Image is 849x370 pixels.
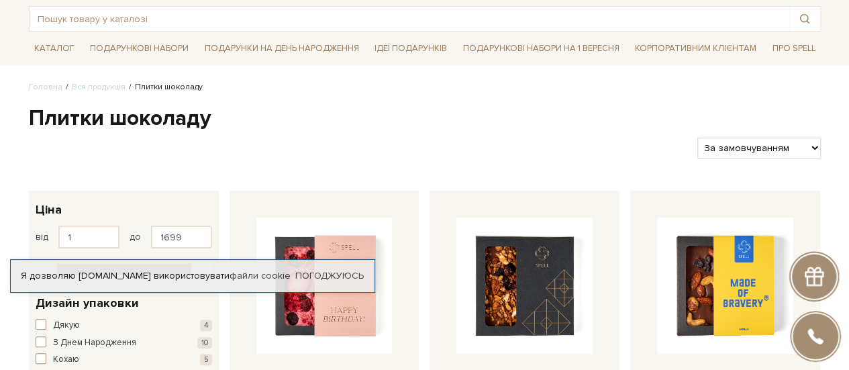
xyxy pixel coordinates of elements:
span: Про Spell [767,38,821,59]
a: файли cookie [230,270,291,281]
span: 10 [197,337,212,349]
li: Плитки шоколаду [126,81,203,93]
input: Ціна [58,226,119,248]
span: Подарунки на День народження [199,38,364,59]
div: Я дозволяю [DOMAIN_NAME] використовувати [11,270,374,282]
span: Каталог [29,38,80,59]
span: Дякую [53,319,80,332]
a: Головна [29,82,62,92]
span: Ідеї подарунків [369,38,452,59]
span: до [130,231,141,243]
button: Кохаю 5 [36,353,212,367]
button: Пошук товару у каталозі [789,7,820,31]
span: 5 [200,354,212,365]
a: Корпоративним клієнтам [630,37,762,60]
input: Ціна [151,226,212,248]
input: Пошук товару у каталозі [30,7,789,31]
span: Кохаю [53,353,79,367]
span: Подарункові набори [85,38,194,59]
span: Дизайн упаковки [36,294,139,312]
h1: Плитки шоколаду [29,105,821,133]
span: З Днем Народження [53,336,136,350]
span: 4 [200,320,212,331]
a: Погоджуюсь [295,270,364,282]
a: Вся продукція [72,82,126,92]
button: Дякую 4 [36,319,212,332]
a: Подарункові набори на 1 Вересня [458,37,625,60]
span: Ціна [36,201,62,219]
span: від [36,231,48,243]
button: З Днем Народження 10 [36,336,212,350]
